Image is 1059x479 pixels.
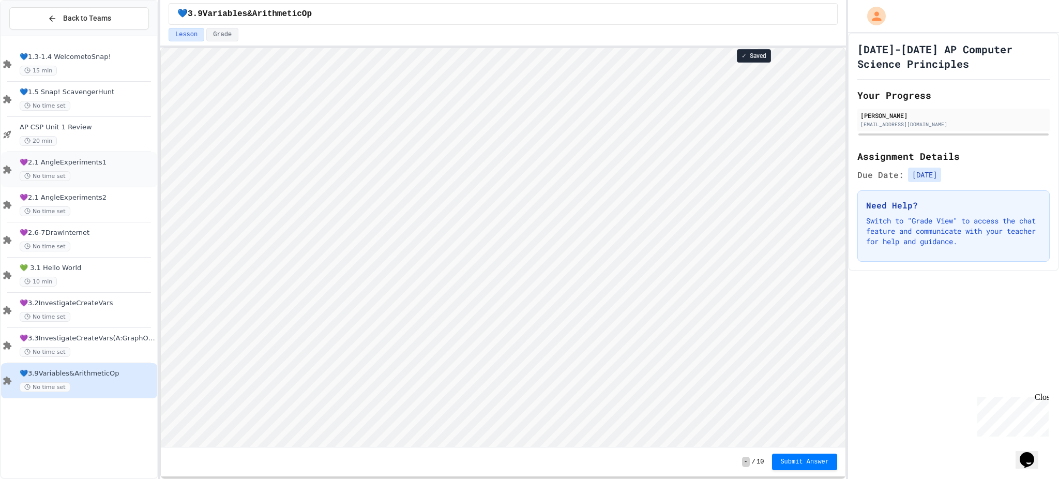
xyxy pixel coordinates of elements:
[857,88,1050,102] h2: Your Progress
[20,334,155,343] span: 💜3.3InvestigateCreateVars(A:GraphOrg)
[20,277,57,287] span: 10 min
[20,136,57,146] span: 20 min
[757,458,764,466] span: 10
[742,52,747,60] span: ✓
[742,457,750,467] span: -
[780,458,829,466] span: Submit Answer
[20,369,155,378] span: 💙3.9Variables&ArithmeticOp
[20,53,155,62] span: 💙1.3-1.4 WelcometoSnap!
[973,393,1049,437] iframe: chat widget
[860,111,1047,120] div: [PERSON_NAME]
[908,168,941,182] span: [DATE]
[752,458,755,466] span: /
[20,382,70,392] span: No time set
[20,206,70,216] span: No time set
[20,123,155,132] span: AP CSP Unit 1 Review
[750,52,766,60] span: Saved
[169,28,204,41] button: Lesson
[20,242,70,251] span: No time set
[772,454,837,470] button: Submit Answer
[20,264,155,273] span: 💚 3.1 Hello World
[857,169,904,181] span: Due Date:
[857,149,1050,163] h2: Assignment Details
[9,7,149,29] button: Back to Teams
[856,4,888,28] div: My Account
[161,48,845,447] iframe: Snap! Programming Environment
[20,88,155,97] span: 💙1.5 Snap! ScavengerHunt
[206,28,238,41] button: Grade
[866,216,1041,247] p: Switch to "Grade View" to access the chat feature and communicate with your teacher for help and ...
[177,8,312,20] span: 💙3.9Variables&ArithmeticOp
[866,199,1041,212] h3: Need Help?
[20,229,155,237] span: 💜2.6-7DrawInternet
[857,42,1050,71] h1: [DATE]-[DATE] AP Computer Science Principles
[1016,438,1049,469] iframe: chat widget
[20,347,70,357] span: No time set
[860,121,1047,128] div: [EMAIL_ADDRESS][DOMAIN_NAME]
[20,101,70,111] span: No time set
[20,66,57,76] span: 15 min
[20,299,155,308] span: 💜3.2InvestigateCreateVars
[20,193,155,202] span: 💜2.1 AngleExperiments2
[20,312,70,322] span: No time set
[63,13,111,24] span: Back to Teams
[20,158,155,167] span: 💜2.1 AngleExperiments1
[20,171,70,181] span: No time set
[4,4,71,66] div: Chat with us now!Close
